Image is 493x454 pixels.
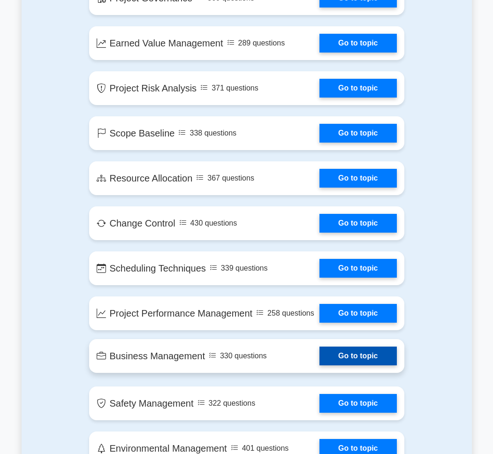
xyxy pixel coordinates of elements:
[319,124,396,143] a: Go to topic
[319,394,396,413] a: Go to topic
[319,259,396,278] a: Go to topic
[319,304,396,323] a: Go to topic
[319,34,396,53] a: Go to topic
[319,79,396,98] a: Go to topic
[319,214,396,233] a: Go to topic
[319,169,396,188] a: Go to topic
[319,347,396,365] a: Go to topic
